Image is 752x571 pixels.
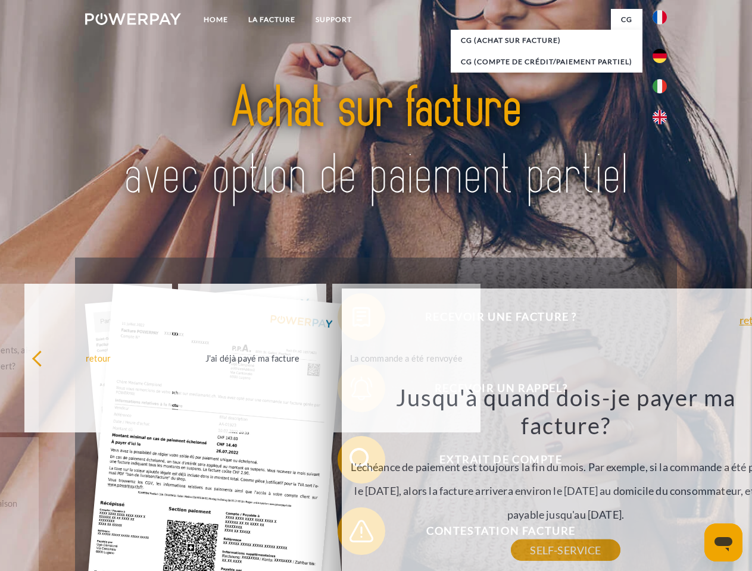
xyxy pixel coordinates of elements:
[185,350,319,366] div: J'ai déjà payé ma facture
[653,79,667,93] img: it
[85,13,181,25] img: logo-powerpay-white.svg
[194,9,238,30] a: Home
[653,110,667,124] img: en
[32,350,166,366] div: retour
[511,539,620,561] a: SELF-SERVICE
[305,9,362,30] a: Support
[451,51,642,73] a: CG (Compte de crédit/paiement partiel)
[114,57,638,228] img: title-powerpay_fr.svg
[611,9,642,30] a: CG
[653,49,667,63] img: de
[704,523,742,561] iframe: Bouton de lancement de la fenêtre de messagerie
[238,9,305,30] a: LA FACTURE
[451,30,642,51] a: CG (achat sur facture)
[653,10,667,24] img: fr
